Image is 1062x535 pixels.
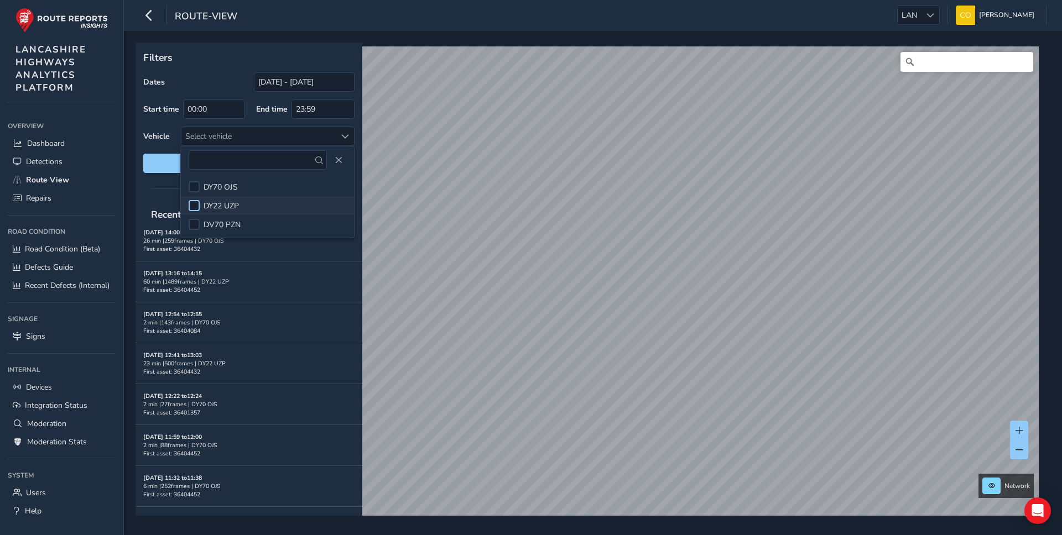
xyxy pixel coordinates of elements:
span: Detections [26,156,63,167]
a: Help [8,502,116,520]
a: Signs [8,327,116,345]
span: First asset: 36401357 [143,408,200,417]
span: route-view [175,9,237,25]
span: First asset: 36404084 [143,327,200,335]
strong: [DATE] 12:41 to 13:03 [143,351,202,359]
div: Open Intercom Messenger [1024,497,1051,524]
label: Dates [143,77,165,87]
div: 2 min | 88 frames | DY70 OJS [143,441,355,449]
span: Devices [26,382,52,392]
strong: [DATE] 13:16 to 14:15 [143,269,202,277]
div: Overview [8,118,116,134]
span: First asset: 36404452 [143,449,200,458]
span: DY70 OJS [204,182,238,192]
div: Signage [8,311,116,327]
div: 23 min | 500 frames | DY22 UZP [143,359,355,368]
span: Reset filters [152,158,346,169]
span: Help [25,506,41,516]
div: 2 min | 27 frames | DY70 OJS [143,400,355,408]
span: Road Condition (Beta) [25,244,100,254]
label: Start time [143,104,179,114]
div: Select vehicle [181,127,336,145]
img: diamond-layout [956,6,975,25]
div: 60 min | 1489 frames | DY22 UZP [143,277,355,286]
strong: [DATE] 11:59 to 12:00 [143,433,202,441]
button: Reset filters [143,154,355,173]
a: Route View [8,171,116,189]
strong: [DATE] 08:11 to 08:18 [143,515,202,523]
label: Vehicle [143,131,170,141]
span: LANCASHIRE HIGHWAYS ANALYTICS PLATFORM [15,43,86,94]
span: LAN [898,6,921,24]
div: System [8,467,116,484]
span: Moderation Stats [27,437,87,447]
span: First asset: 36404452 [143,286,200,294]
div: 26 min | 259 frames | DY70 OJS [143,237,355,245]
span: Repairs [26,193,51,203]
button: Close [331,153,346,168]
span: Integration Status [25,400,87,411]
div: Internal [8,361,116,378]
div: Road Condition [8,223,116,240]
a: Users [8,484,116,502]
strong: [DATE] 12:22 to 12:24 [143,392,202,400]
span: Dashboard [27,138,65,149]
span: Defects Guide [25,262,73,272]
div: 6 min | 252 frames | DY70 OJS [143,482,355,490]
a: Integration Status [8,396,116,415]
img: rr logo [15,8,108,33]
span: First asset: 36404432 [143,245,200,253]
div: 2 min | 143 frames | DY70 OJS [143,318,355,327]
span: Users [26,487,46,498]
a: Road Condition (Beta) [8,240,116,258]
strong: [DATE] 12:54 to 12:55 [143,310,202,318]
span: DY22 UZP [204,201,239,211]
a: Moderation Stats [8,433,116,451]
span: Route View [26,175,69,185]
a: Dashboard [8,134,116,153]
span: Signs [26,331,45,342]
input: Search [900,52,1033,72]
span: Moderation [27,418,66,429]
span: Recent Defects (Internal) [25,280,110,291]
label: End time [256,104,288,114]
a: Detections [8,153,116,171]
span: [PERSON_NAME] [979,6,1034,25]
a: Recent Defects (Internal) [8,276,116,295]
a: Repairs [8,189,116,207]
canvas: Map [139,46,1039,528]
span: First asset: 36404432 [143,368,200,376]
button: [PERSON_NAME] [956,6,1038,25]
span: DV70 PZN [204,219,241,230]
a: Defects Guide [8,258,116,276]
strong: [DATE] 14:00 to 14:26 [143,228,202,237]
span: First asset: 36404452 [143,490,200,499]
span: Network [1004,481,1030,490]
a: Devices [8,378,116,396]
a: Moderation [8,415,116,433]
p: Filters [143,50,355,65]
strong: [DATE] 11:32 to 11:38 [143,474,202,482]
span: Recent trips [143,200,213,229]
